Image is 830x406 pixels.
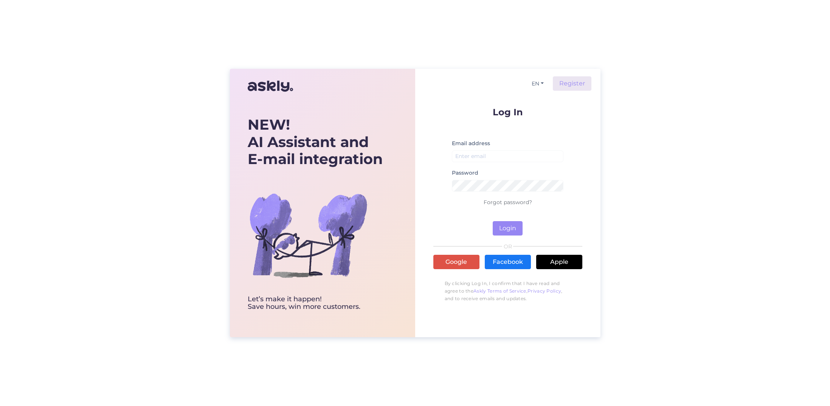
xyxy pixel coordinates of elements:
a: Askly Terms of Service [473,288,526,294]
a: Apple [536,255,582,269]
img: Askly [248,77,293,95]
button: Login [493,221,523,236]
b: NEW! [248,116,290,133]
label: Email address [452,139,490,147]
button: EN [529,78,547,89]
a: Forgot password? [484,199,532,206]
p: By clicking Log In, I confirm that I have read and agree to the , , and to receive emails and upd... [433,276,582,306]
p: Log In [433,107,582,117]
a: Register [553,76,591,91]
label: Password [452,169,478,177]
span: OR [502,244,513,249]
a: Google [433,255,479,269]
a: Privacy Policy [527,288,561,294]
div: AI Assistant and E-mail integration [248,116,383,168]
input: Enter email [452,150,564,162]
div: Let’s make it happen! Save hours, win more customers. [248,296,383,311]
a: Facebook [485,255,531,269]
img: bg-askly [248,175,369,296]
